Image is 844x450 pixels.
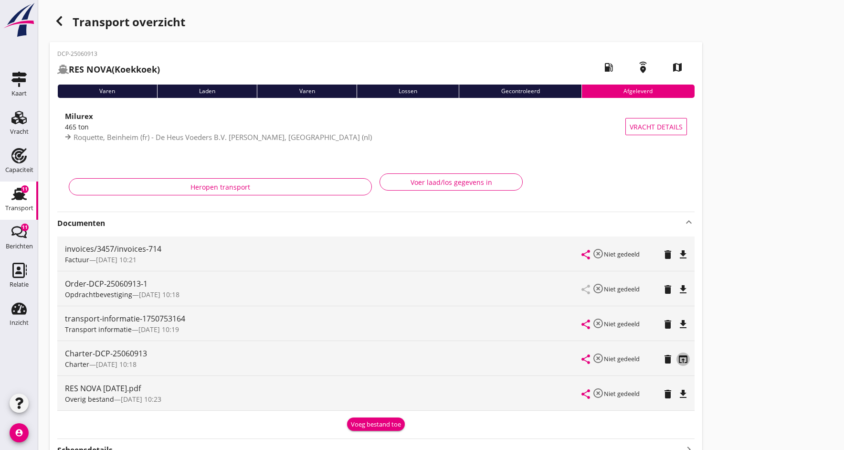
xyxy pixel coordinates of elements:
[662,284,674,295] i: delete
[2,2,36,38] img: logo-small.a267ee39.svg
[65,289,582,300] div: —
[65,255,89,264] span: Factuur
[65,325,132,334] span: Transport informatie
[592,248,604,259] i: highlight_off
[459,85,581,98] div: Gecontroleerd
[74,132,372,142] span: Roquette, Beinheim (fr) - De Heus Voeders B.V. [PERSON_NAME], [GEOGRAPHIC_DATA] (nl)
[347,418,405,431] button: Voeg bestand toe
[57,85,157,98] div: Varen
[677,284,689,295] i: file_download
[65,111,93,121] strong: Milurex
[664,54,691,81] i: map
[592,353,604,364] i: highlight_off
[69,64,112,75] strong: RES NOVA
[65,122,625,132] div: 465 ton
[57,63,160,76] h2: (Koekkoek)
[65,324,582,334] div: —
[662,354,674,365] i: delete
[257,85,357,98] div: Varen
[57,218,683,229] strong: Documenten
[69,178,372,195] button: Heropen transport
[677,354,689,365] i: open_in_browser
[662,319,674,330] i: delete
[592,318,604,329] i: highlight_off
[96,360,137,369] span: [DATE] 10:18
[595,54,622,81] i: local_gas_station
[388,177,515,187] div: Voer laad/los gegevens in
[65,313,582,324] div: transport-informatie-1750753164
[604,285,640,293] small: Niet gedeeld
[592,387,604,399] i: highlight_off
[357,85,459,98] div: Lossen
[630,122,683,132] span: Vracht details
[50,11,702,34] div: Transport overzicht
[65,255,582,265] div: —
[10,281,29,288] div: Relatie
[581,85,695,98] div: Afgeleverd
[138,325,179,334] span: [DATE] 10:19
[65,394,582,404] div: —
[580,249,591,260] i: share
[5,205,33,211] div: Transport
[677,388,689,400] i: file_download
[580,354,591,365] i: share
[604,250,640,258] small: Niet gedeeld
[662,249,674,260] i: delete
[10,129,29,135] div: Vracht
[683,216,695,228] i: keyboard_arrow_up
[10,423,29,442] i: account_circle
[121,395,161,404] span: [DATE] 10:23
[65,290,132,299] span: Opdrachtbevestiging
[580,319,591,330] i: share
[677,249,689,260] i: file_download
[57,50,160,58] p: DCP-25060913
[5,167,33,173] div: Capaciteit
[10,320,29,326] div: Inzicht
[65,395,114,404] span: Overig bestand
[592,283,604,294] i: highlight_off
[21,185,29,193] div: 11
[625,118,687,135] button: Vracht details
[96,255,137,264] span: [DATE] 10:21
[662,388,674,400] i: delete
[65,278,582,289] div: Order-DCP-25060913-1
[65,348,582,359] div: Charter-DCP-25060913
[65,360,89,369] span: Charter
[677,319,689,330] i: file_download
[604,389,640,398] small: Niet gedeeld
[21,224,29,231] div: 11
[65,243,582,255] div: invoices/3457/invoices-714
[65,359,582,369] div: —
[65,383,582,394] div: RES NOVA [DATE].pdf
[604,354,640,363] small: Niet gedeeld
[11,90,27,96] div: Kaart
[6,243,33,249] div: Berichten
[380,173,523,191] button: Voer laad/los gegevens in
[604,320,640,328] small: Niet gedeeld
[351,420,401,429] div: Voeg bestand toe
[139,290,179,299] span: [DATE] 10:18
[630,54,656,81] i: emergency_share
[57,106,695,148] a: Milurex465 tonRoquette, Beinheim (fr) - De Heus Voeders B.V. [PERSON_NAME], [GEOGRAPHIC_DATA] (nl...
[157,85,257,98] div: Laden
[77,182,364,192] div: Heropen transport
[580,388,591,400] i: share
